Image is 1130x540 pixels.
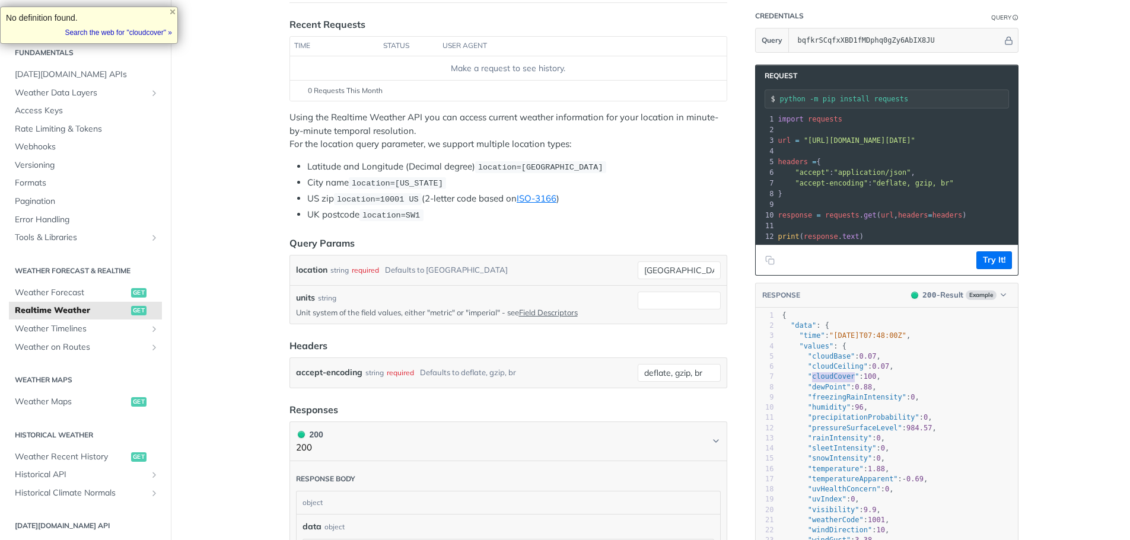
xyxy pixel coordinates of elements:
[15,305,128,317] span: Realtime Weather
[804,136,915,145] span: "[URL][DOMAIN_NAME][DATE]"
[131,452,147,462] span: get
[9,302,162,319] a: Realtime Weatherget
[756,210,776,221] div: 10
[756,135,776,146] div: 3
[825,211,860,219] span: requests
[9,66,162,84] a: [DATE][DOMAIN_NAME] APIs
[290,37,379,56] th: time
[808,362,868,370] span: "cloudCeiling"
[9,393,162,411] a: Weather Mapsget
[15,159,159,171] span: Versioning
[782,372,881,381] span: : ,
[756,464,774,474] div: 16
[352,179,443,188] span: location=[US_STATE]
[298,431,305,438] span: 200
[9,174,162,192] a: Formats
[362,211,420,220] span: location=SW1
[149,470,159,480] button: Show subpages for Historical API
[864,211,877,219] span: get
[756,484,774,494] div: 18
[898,211,928,219] span: headers
[991,13,1011,22] div: Query
[868,516,885,524] span: 1001
[9,338,162,356] a: Weather on RoutesShow subpages for Weather on Routes
[149,88,159,98] button: Show subpages for Weather Data Layers
[782,311,787,319] span: {
[307,160,727,174] li: Latitude and Longitude (Decimal degree)
[808,115,842,123] span: requests
[438,37,703,56] th: user agent
[782,342,846,350] span: : {
[922,289,963,301] div: - Result
[817,211,821,219] span: =
[9,193,162,210] a: Pagination
[922,290,936,299] span: 200
[778,211,813,219] span: response
[833,168,911,177] span: "application/json"
[296,307,633,318] p: Unit system of the field values, either "metric" or "imperial" - see
[294,62,721,75] div: Make a request to see history.
[762,251,778,269] button: Copy to clipboard
[9,466,162,484] a: Historical APIShow subpages for Historical API
[808,526,872,534] span: "windDirection"
[9,156,162,174] a: Versioning
[756,362,774,372] div: 6
[808,495,846,503] span: "uvIndex"
[15,196,159,207] span: Pagination
[756,505,774,515] div: 20
[297,491,717,514] div: object
[782,434,886,442] span: : ,
[9,484,162,502] a: Historical Climate NormalsShow subpages for Historical Climate Normals
[778,115,804,123] span: import
[289,236,355,250] div: Query Params
[9,120,162,138] a: Rate Limiting & Tokens
[799,331,825,340] span: "time"
[9,284,162,302] a: Weather Forecastget
[15,323,147,335] span: Weather Timelines
[15,123,159,135] span: Rate Limiting & Tokens
[795,179,868,187] span: "accept-encoding"
[9,520,162,531] h2: [DATE][DOMAIN_NAME] API
[829,331,906,340] span: "[DATE]T07:48:00Z"
[15,214,159,226] span: Error Handling
[131,306,147,315] span: get
[9,266,162,276] h2: Weather Forecast & realtime
[808,352,855,360] span: "cloudBase"
[307,192,727,206] li: US zip (2-letter code based on )
[756,423,774,433] div: 12
[808,413,919,421] span: "precipitationProbability"
[9,229,162,247] a: Tools & LibrariesShow subpages for Tools & Libraries
[307,176,727,190] li: City name
[9,430,162,440] h2: Historical Weather
[782,465,890,473] span: : ,
[756,188,776,199] div: 8
[808,454,872,462] span: "snowIntensity"
[864,372,877,381] span: 100
[289,111,727,151] p: Using the Realtime Weather API you can access current weather information for your location in mi...
[15,469,147,481] span: Historical API
[756,221,776,231] div: 11
[9,84,162,102] a: Weather Data LayersShow subpages for Weather Data Layers
[808,444,877,452] span: "sleetIntensity"
[756,341,774,352] div: 4
[782,454,886,462] span: : ,
[149,233,159,242] button: Show subpages for Tools & Libraries
[782,352,881,360] span: : ,
[385,261,508,279] div: Defaults to [GEOGRAPHIC_DATA]
[808,516,864,524] span: "weatherCode"
[9,211,162,229] a: Error Handling
[756,331,774,341] div: 3
[1002,34,1015,46] button: Hide
[1013,15,1018,21] i: Information
[330,261,349,279] div: string
[778,232,800,241] span: print
[756,413,774,423] div: 11
[762,35,782,46] span: Query
[782,485,894,493] span: : ,
[15,87,147,99] span: Weather Data Layers
[296,428,323,441] div: 200
[15,141,159,153] span: Webhooks
[420,364,516,381] div: Defaults to deflate, gzip, br
[778,158,808,166] span: headers
[131,397,147,407] span: get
